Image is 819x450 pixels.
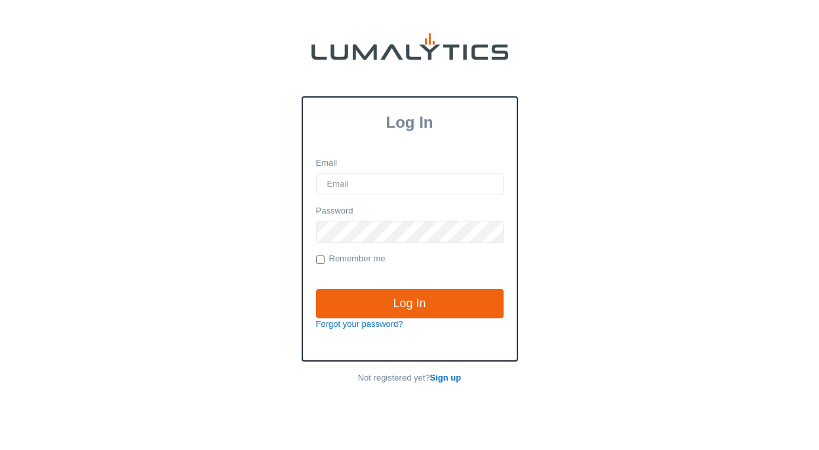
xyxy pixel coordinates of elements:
[316,205,353,217] label: Password
[316,157,338,170] label: Email
[316,253,386,266] label: Remember me
[316,255,325,264] input: Remember me
[316,319,403,329] a: Forgot your password?
[430,373,462,383] a: Sign up
[302,372,518,384] p: Not registered yet?
[303,113,517,132] h3: Log In
[311,33,508,60] img: lumalytics-black-e9b537c871f77d9ce8d3a6940f85695cd68c596e3f819dc492052d1098752254.png
[316,173,504,195] input: Email
[316,289,504,319] input: Log In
